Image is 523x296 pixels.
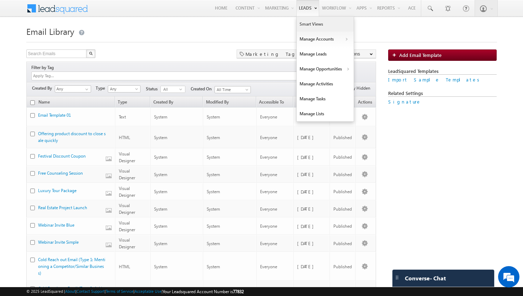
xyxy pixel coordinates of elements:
span: System [154,154,167,160]
span: HTML [119,135,130,140]
span: System [154,241,167,246]
a: Type [115,100,150,107]
span: select [179,88,185,91]
span: Everyone [260,189,277,194]
a: Created By [150,100,202,107]
span: Published [333,172,352,177]
a: Manage Tasks [297,91,354,106]
a: Free Counseling Session [38,170,83,176]
span: Published [333,154,352,160]
span: Text [119,114,126,120]
a: Contact Support [76,289,105,294]
button: Actions [335,49,376,58]
span: Everyone [260,206,277,212]
span: Published [333,189,352,194]
a: Email Template 01 [38,112,71,118]
span: System [207,264,220,269]
a: Smart Views [297,17,354,32]
span: Visual Designer [119,203,135,215]
label: LeadSquared Templates [388,68,497,75]
a: Signature [388,99,421,105]
img: add_icon.png [392,53,399,57]
a: Terms of Service [106,289,133,294]
span: Email Library [26,26,74,37]
input: Check all records [30,100,35,105]
a: All Time [215,86,251,93]
span: Everyone [260,154,277,160]
span: 77832 [233,289,244,294]
span: [DATE] [297,189,317,195]
span: Published [333,223,352,229]
img: Search [89,52,93,55]
a: Import Sample Templates [388,76,482,83]
span: System [154,135,167,140]
span: Actions [355,100,376,107]
a: Manage Accounts [297,32,354,47]
span: System [207,241,220,246]
span: Published [333,241,352,246]
span: © 2025 LeadSquared | | | | | [26,288,244,295]
span: HTML [119,264,130,269]
a: Manage Lists [297,106,354,121]
a: Name [36,100,104,107]
div: Marketing Tag Manager [237,49,332,58]
img: carter-drag [394,275,400,280]
span: System [207,114,220,120]
span: System [207,189,220,194]
a: Webinar Invite Blue [38,222,74,228]
span: [DATE] [297,263,317,269]
span: System [154,206,167,212]
span: System [154,114,167,120]
span: Everyone [260,223,277,229]
label: Related Settings [388,90,497,97]
a: Manage Leads [297,47,354,62]
span: System [207,206,220,212]
span: System [207,154,220,160]
span: System [154,189,167,194]
span: Everyone [260,114,277,120]
span: Everyone [260,135,277,140]
span: Everyone [260,241,277,246]
a: Show All Items [81,86,90,93]
span: All [161,86,179,92]
span: Type [96,85,108,91]
span: Visual Designer [119,186,135,198]
a: Offering product discount to close sale quickly [38,131,106,143]
a: Manage Opportunities [297,62,354,76]
span: System [207,172,220,177]
span: All Time [215,86,249,93]
span: [DATE] [297,223,317,229]
span: [DATE] [297,134,317,140]
a: Real Estate Project Launch [38,205,87,210]
a: Modified By [203,100,256,107]
a: Acceptable Use [134,289,162,294]
div: Filter by Tag [31,64,56,72]
a: Luxury Tour Package [38,188,76,193]
a: Festival Discount Coupon [38,153,86,159]
input: Apply Tag... [32,73,75,79]
span: Status [146,86,160,92]
span: [DATE] [297,206,317,212]
span: Visual Designer [119,237,135,249]
span: Created On [191,86,215,92]
a: Manage Activities [297,76,354,91]
span: Accessible To [257,100,293,107]
a: Webinar Invite Simple [38,239,79,245]
a: About [65,289,75,294]
span: System [154,172,167,177]
span: Your Leadsquared Account Number is [163,289,244,294]
span: Visual Designer [119,151,135,163]
a: Created On [294,100,329,107]
a: Any [108,85,141,92]
span: Created By [32,85,55,91]
span: Everyone [260,172,277,177]
span: System [207,135,220,140]
span: Visual Designer [119,220,135,232]
span: System [154,264,167,269]
span: System [154,223,167,229]
span: [DATE] [297,240,317,246]
span: Published [333,264,352,269]
a: Cold Reach out Email (Type 1: Mentioning a Competitor/Similar Business) [38,257,105,276]
span: Visual Designer [119,168,135,180]
span: Everyone [260,264,277,269]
